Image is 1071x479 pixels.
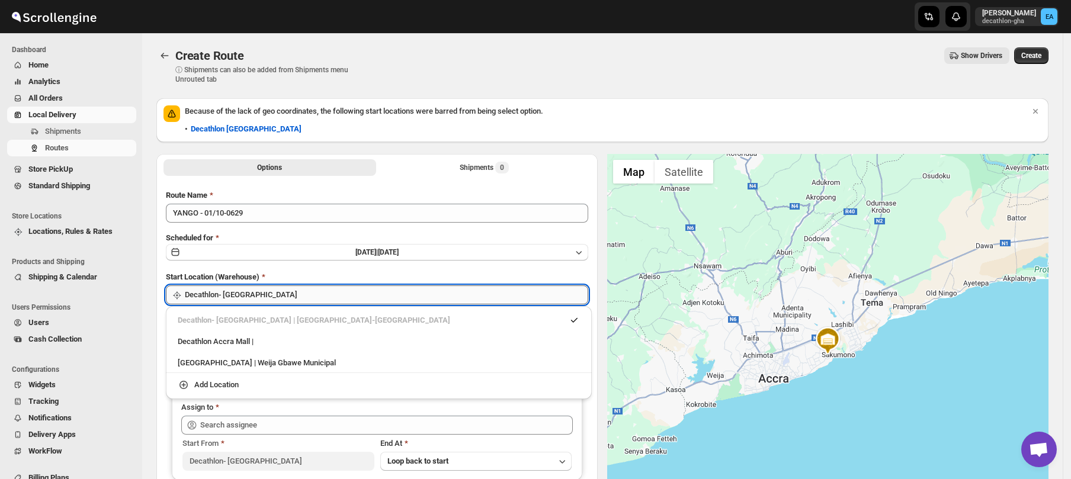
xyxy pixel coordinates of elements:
[380,452,572,471] button: Loop back to start
[166,311,592,330] li: Decathlon- Junction Mall
[944,47,1009,64] button: Show Drivers
[7,57,136,73] button: Home
[166,330,592,351] li: Decathlon Accra Mall
[1046,13,1054,21] text: EA
[166,351,592,373] li: West Hills
[191,124,302,133] b: Decathlon [GEOGRAPHIC_DATA]
[982,8,1036,18] p: [PERSON_NAME]
[7,140,136,156] button: Routes
[200,416,573,435] input: Search assignee
[1041,8,1057,25] span: Emmanuel Adu-Mensah
[961,51,1002,60] span: Show Drivers
[166,272,259,281] span: Start Location (Warehouse)
[460,162,509,173] div: Shipments
[379,159,591,176] button: Selected Shipments
[257,163,282,172] span: Options
[12,303,136,312] span: Users Permissions
[28,94,63,102] span: All Orders
[12,211,136,221] span: Store Locations
[12,365,136,374] span: Configurations
[355,248,378,256] span: [DATE] |
[7,314,136,331] button: Users
[28,335,82,343] span: Cash Collection
[613,160,655,184] button: Show street map
[7,443,136,459] button: WorkFlow
[194,379,239,391] div: Add Location
[7,123,136,140] button: Shipments
[7,223,136,240] button: Locations, Rules & Rates
[166,191,207,200] span: Route Name
[28,430,76,439] span: Delivery Apps
[7,377,136,393] button: Widgets
[45,143,69,152] span: Routes
[28,110,76,119] span: Local Delivery
[185,285,588,304] input: Search location
[7,90,136,107] button: All Orders
[175,65,362,84] p: ⓘ Shipments can also be added from Shipments menu Unrouted tab
[12,257,136,266] span: Products and Shipping
[28,165,73,173] span: Store PickUp
[185,105,1030,117] p: Because of the lack of geo coordinates, the following start locations were barred from being sele...
[178,314,580,326] div: Decathlon- [GEOGRAPHIC_DATA] | [GEOGRAPHIC_DATA]-[GEOGRAPHIC_DATA]
[7,393,136,410] button: Tracking
[182,439,219,448] span: Start From
[495,162,509,173] span: 0
[28,181,90,190] span: Standard Shipping
[1021,51,1041,60] span: Create
[156,47,173,64] button: Routes
[7,331,136,348] button: Cash Collection
[7,410,136,426] button: Notifications
[982,18,1036,25] p: decathlon-gha
[975,7,1059,26] button: User menu
[45,127,81,136] span: Shipments
[1027,103,1044,120] button: Dismiss notification
[380,438,572,449] div: End At
[7,426,136,443] button: Delivery Apps
[166,204,588,223] input: Eg: Bengaluru Route
[9,2,98,31] img: ScrollEngine
[166,233,213,242] span: Scheduled for
[1014,47,1048,64] button: Create
[28,60,49,69] span: Home
[28,446,62,455] span: WorkFlow
[178,357,580,369] div: [GEOGRAPHIC_DATA] | Weija Gbawe Municipal
[28,272,97,281] span: Shipping & Calendar
[28,380,56,389] span: Widgets
[163,159,376,176] button: All Route Options
[12,45,136,54] span: Dashboard
[7,269,136,285] button: Shipping & Calendar
[655,160,713,184] button: Show satellite imagery
[166,244,588,261] button: [DATE]|[DATE]
[387,457,448,465] span: Loop back to start
[185,123,302,135] div: •
[184,120,309,139] button: Decathlon [GEOGRAPHIC_DATA]
[28,227,113,236] span: Locations, Rules & Rates
[378,248,399,256] span: [DATE]
[28,413,72,422] span: Notifications
[1021,432,1057,467] div: Open chat
[178,336,580,348] div: Decathlon Accra Mall |
[181,401,213,413] div: Assign to
[175,49,244,63] span: Create Route
[7,73,136,90] button: Analytics
[28,397,59,406] span: Tracking
[28,77,60,86] span: Analytics
[28,318,49,327] span: Users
